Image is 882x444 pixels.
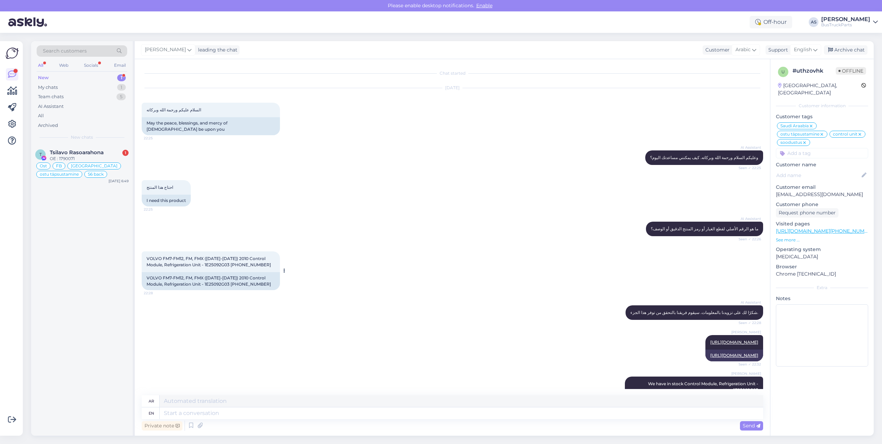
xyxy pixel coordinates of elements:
span: u [781,69,785,74]
div: Chat started [142,70,763,76]
span: VOLVO FM7-FM12, FM, FMX ([DATE]-[DATE]) 2010 Control Module, Refrigeration Unit - 1E25092G03 [PHO... [147,256,271,267]
span: Seen ✓ 22:28 [735,320,761,325]
div: Request phone number [776,208,838,218]
div: Off-hour [750,16,792,28]
div: AS [809,17,818,27]
p: Customer name [776,161,868,168]
span: احتاج هذا المنتج [147,185,173,190]
div: VOLVO FM7-FM12, FM, FMX ([DATE]-[DATE]) 2010 Control Module, Refrigeration Unit - 1E25092G03 [PHO... [142,272,280,290]
img: Askly Logo [6,47,19,60]
span: Offline [836,67,866,75]
span: Saudi Araabia [780,124,809,128]
div: [GEOGRAPHIC_DATA], [GEOGRAPHIC_DATA] [778,82,861,96]
p: Chrome [TECHNICAL_ID] [776,270,868,278]
div: 1 [122,150,129,156]
span: English [794,46,812,54]
span: soodustus [780,140,802,145]
div: [DATE] [142,85,763,91]
span: AI Assistant [735,300,761,305]
span: Search customers [43,47,87,55]
p: Operating system [776,246,868,253]
p: See more ... [776,237,868,243]
a: [URL][DOMAIN_NAME][PHONE_NUMBER] [776,228,876,234]
div: BusTruckParts [821,22,870,28]
div: 5 [116,93,126,100]
div: ar [149,395,154,407]
div: Customer information [776,103,868,109]
span: 22:28 [144,290,170,296]
div: en [149,407,154,419]
div: I need this product [142,195,191,206]
p: Browser [776,263,868,270]
div: [PERSON_NAME] [821,17,870,22]
span: T [39,152,42,157]
span: ما هو الرقم الأصلي لقطع الغيار أو رمز المنتج الدقيق أو الوصف؟ [651,226,758,231]
div: leading the chat [195,46,237,54]
p: Customer phone [776,201,868,208]
span: Ost [40,164,47,168]
span: We have in stock Control Module, Refrigeration Unit - 1E25092G03 [648,381,759,392]
span: ostu täpsustamine [780,132,819,136]
a: [URL][DOMAIN_NAME] [710,340,758,345]
input: Add a tag [776,148,868,158]
span: Seen ✓ 22:26 [735,237,761,242]
div: May the peace, blessings, and mercy of [DEMOGRAPHIC_DATA] be upon you [142,117,280,135]
div: All [37,61,45,70]
div: New [38,74,49,81]
div: Customer [703,46,730,54]
span: [PERSON_NAME] [731,330,761,335]
div: Team chats [38,93,64,100]
span: Arabic [735,46,751,54]
span: S6 back [88,172,104,176]
span: Seen ✓ 22:25 [735,165,761,170]
div: Archive chat [824,45,867,55]
a: [URL][DOMAIN_NAME] [710,353,758,358]
div: Web [58,61,70,70]
div: Extra [776,285,868,291]
div: AI Assistant [38,103,64,110]
span: [PERSON_NAME] [731,371,761,376]
span: شكرًا لك على تزويدنا بالمعلومات. سيقوم فريقنا بالتحقق من توفر هذا الجزء. [630,310,758,315]
div: Socials [83,61,100,70]
span: Enable [474,2,495,9]
div: # uthzovhk [792,67,836,75]
span: Seen ✓ 22:32 [735,362,761,367]
span: [GEOGRAPHIC_DATA] [71,164,118,168]
p: [EMAIL_ADDRESS][DOMAIN_NAME] [776,191,868,198]
div: All [38,112,44,119]
span: New chats [71,134,93,140]
div: Private note [142,421,182,431]
p: Notes [776,295,868,302]
span: Send [743,423,760,429]
div: Email [113,61,127,70]
span: control unit [833,132,857,136]
span: AI Assistant [735,216,761,221]
a: [PERSON_NAME]BusTruckParts [821,17,878,28]
input: Add name [776,172,860,179]
div: My chats [38,84,58,91]
span: AI Assistant [735,145,761,150]
div: 1 [117,84,126,91]
p: [MEDICAL_DATA] [776,253,868,260]
span: 22:25 [144,207,170,212]
span: وعليكم السلام ورحمة الله وبركاته. كيف يمكنني مساعدتك اليوم؟ [650,155,758,160]
div: 1 [117,74,126,81]
div: [DATE] 6:49 [109,178,129,184]
span: 22:25 [144,136,170,141]
span: Tsilavo Rasoarahona [50,149,104,156]
p: Customer email [776,184,868,191]
span: FB [56,164,62,168]
span: السلام عليكم ورحمة الله وبركاته [147,107,201,112]
div: Support [766,46,788,54]
div: Archived [38,122,58,129]
div: OE : 1790071 [50,156,129,162]
p: Customer tags [776,113,868,120]
span: [PERSON_NAME] [145,46,186,54]
p: Visited pages [776,220,868,228]
span: ostu täpsustamine [40,172,79,176]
